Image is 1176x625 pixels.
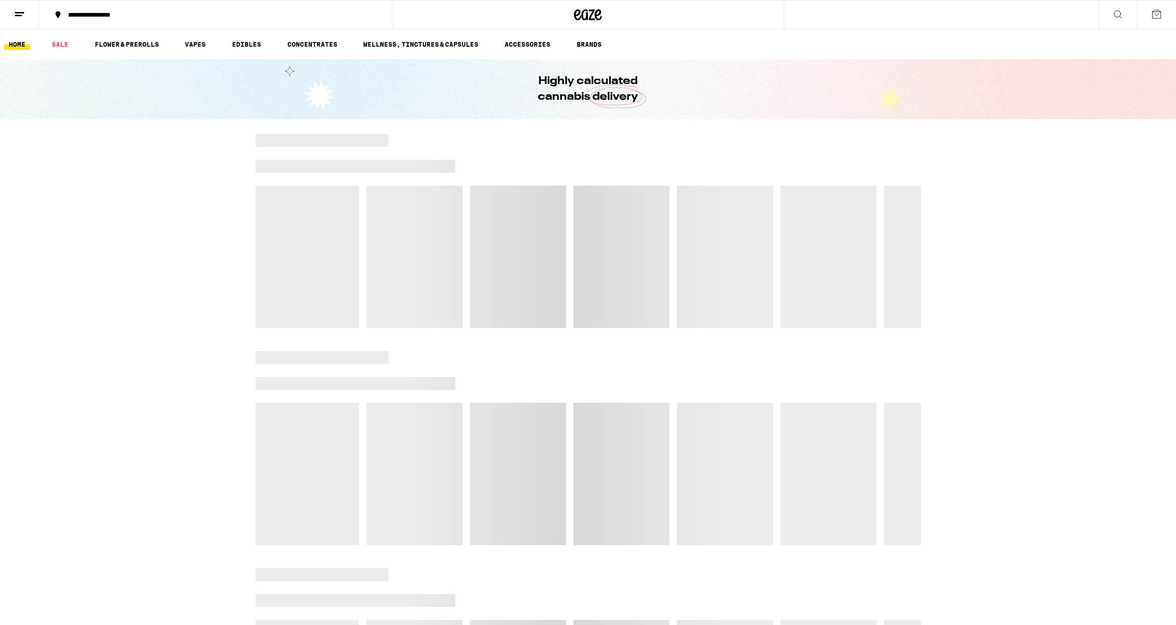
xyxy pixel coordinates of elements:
[47,39,73,50] a: SALE
[4,39,30,50] a: HOME
[359,39,483,50] a: WELLNESS, TINCTURES & CAPSULES
[180,39,210,50] a: VAPES
[512,73,664,105] h1: Highly calculated cannabis delivery
[500,39,555,50] a: ACCESSORIES
[90,39,164,50] a: FLOWER & PREROLLS
[572,39,606,50] a: BRANDS
[227,39,266,50] a: EDIBLES
[283,39,342,50] a: CONCENTRATES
